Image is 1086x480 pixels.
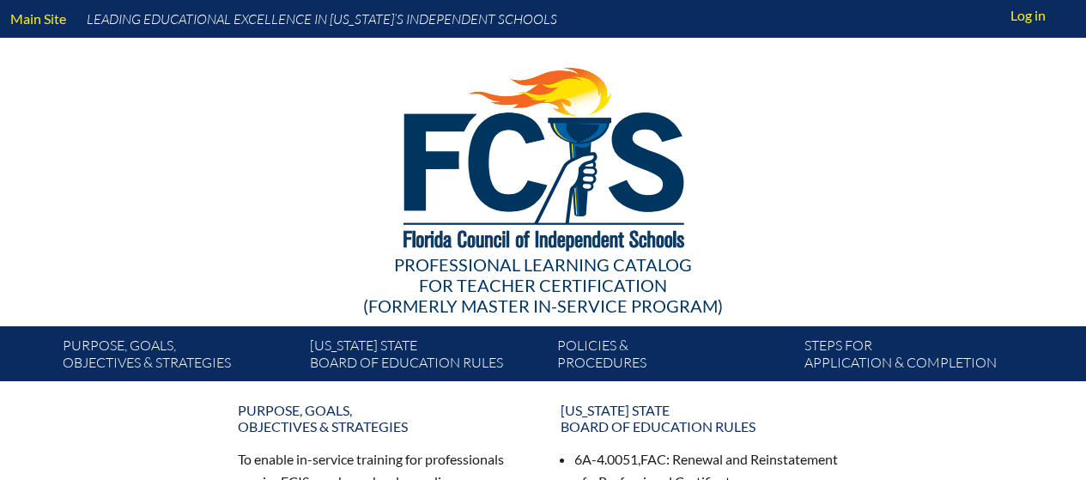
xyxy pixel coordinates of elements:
span: FAC [640,451,666,467]
img: FCISlogo221.eps [366,38,720,272]
a: [US_STATE] StateBoard of Education rules [550,395,859,441]
a: Steps forapplication & completion [798,333,1045,381]
a: Purpose, goals,objectives & strategies [228,395,537,441]
a: [US_STATE] StateBoard of Education rules [303,333,550,381]
span: Log in [1010,5,1046,26]
span: for Teacher Certification [419,275,667,295]
a: Purpose, goals,objectives & strategies [56,333,303,381]
div: Professional Learning Catalog (formerly Master In-service Program) [49,254,1038,316]
a: Main Site [3,7,73,30]
a: Policies &Procedures [550,333,798,381]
